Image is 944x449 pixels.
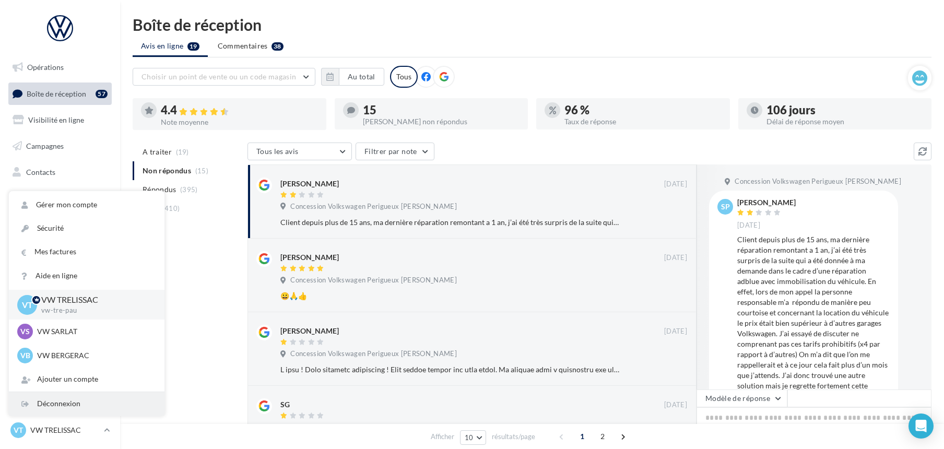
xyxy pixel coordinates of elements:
span: VT [22,299,33,311]
a: VT VW TRELISSAC [8,420,112,440]
a: Aide en ligne [9,264,164,288]
span: [DATE] [737,221,760,230]
span: (410) [162,204,180,212]
span: (395) [180,185,198,194]
div: Ajouter un compte [9,368,164,391]
span: Concession Volkswagen Perigueux [PERSON_NAME] [290,276,457,285]
div: 4.4 [161,104,318,116]
div: Boîte de réception [133,17,931,32]
span: Concession Volkswagen Perigueux [PERSON_NAME] [290,423,457,432]
button: 10 [460,430,487,445]
div: Client depuis plus de 15 ans, ma dernière réparation remontant a 1 an, j’ai été très surpris de l... [280,217,619,228]
span: 10 [465,433,474,442]
a: Gérer mon compte [9,193,164,217]
div: [PERSON_NAME] [280,252,339,263]
div: [PERSON_NAME] [737,199,796,206]
span: Concession Volkswagen Perigueux [PERSON_NAME] [735,177,901,186]
div: 38 [272,42,284,51]
span: Visibilité en ligne [28,115,84,124]
span: Boîte de réception [27,89,86,98]
div: Client depuis plus de 15 ans, ma dernière réparation remontant a 1 an, j’ai été très surpris de l... [737,234,890,433]
div: 😀🙏👍 [280,291,619,301]
span: Commentaires [218,41,268,51]
div: Taux de réponse [564,118,722,125]
a: Contacts [6,161,114,183]
span: A traiter [143,147,172,157]
span: Tous les avis [256,147,299,156]
span: [DATE] [664,327,687,336]
span: Opérations [27,63,64,72]
p: VW SARLAT [37,326,152,337]
div: [PERSON_NAME] [280,326,339,336]
span: Contacts [26,167,55,176]
span: 2 [594,428,611,445]
span: [DATE] [664,253,687,263]
a: Visibilité en ligne [6,109,114,131]
div: Délai de réponse moyen [766,118,924,125]
a: ASSETS PERSONNALISABLES [6,239,114,270]
div: 15 [363,104,520,116]
span: [DATE] [664,180,687,189]
button: Tous les avis [247,143,352,160]
div: 57 [96,90,108,98]
button: Filtrer par note [356,143,434,160]
button: Au total [321,68,384,86]
span: Concession Volkswagen Perigueux [PERSON_NAME] [290,202,457,211]
button: Au total [339,68,384,86]
p: VW BERGERAC [37,350,152,361]
span: résultats/page [492,432,535,442]
span: VB [20,350,30,361]
span: 1 [574,428,591,445]
div: [PERSON_NAME] [280,179,339,189]
p: VW TRELISSAC [41,294,148,306]
div: Open Intercom Messenger [908,413,934,439]
div: 96 % [564,104,722,116]
span: Afficher [431,432,454,442]
span: sp [721,202,730,212]
span: Campagnes [26,141,64,150]
span: (19) [176,148,189,156]
span: VS [20,326,30,337]
p: VW TRELISSAC [30,425,100,435]
div: 106 jours [766,104,924,116]
a: Mes factures [9,240,164,264]
div: Déconnexion [9,392,164,416]
span: Répondus [143,184,176,195]
button: Choisir un point de vente ou un code magasin [133,68,315,86]
p: vw-tre-pau [41,306,148,315]
a: Calendrier [6,213,114,235]
div: L ipsu ! Dolo sitametc adipiscing ! Elit seddoe tempor inc utla etdol. Ma aliquae admi v quisnost... [280,364,619,375]
span: VT [14,425,23,435]
span: [DATE] [664,400,687,410]
button: Modèle de réponse [697,389,787,407]
div: Note moyenne [161,119,318,126]
span: Concession Volkswagen Perigueux [PERSON_NAME] [290,349,457,359]
span: Choisir un point de vente ou un code magasin [141,72,296,81]
a: Boîte de réception57 [6,82,114,105]
div: Tous [390,66,418,88]
div: SG [280,399,290,410]
a: Opérations [6,56,114,78]
div: [PERSON_NAME] non répondus [363,118,520,125]
a: Campagnes [6,135,114,157]
a: Sécurité [9,217,164,240]
a: Médiathèque [6,187,114,209]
